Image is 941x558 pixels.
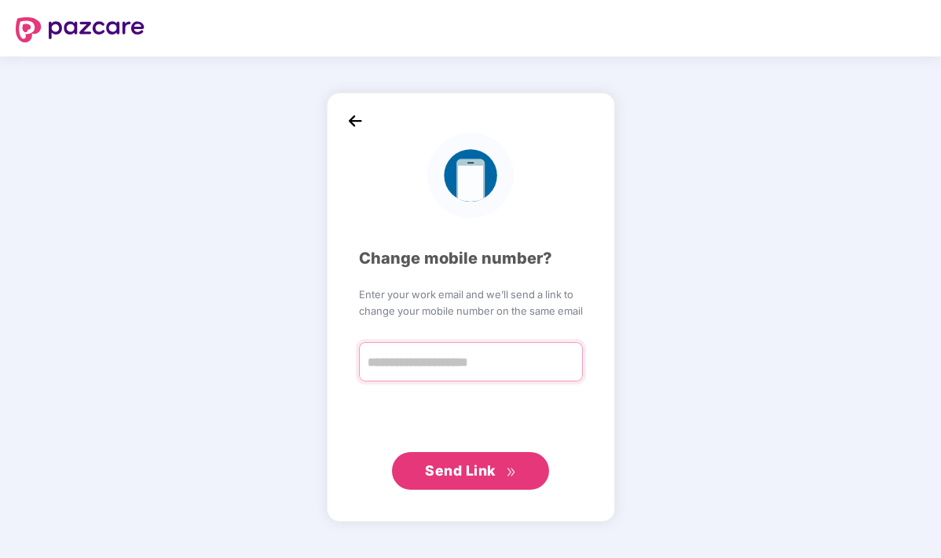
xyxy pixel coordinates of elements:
span: change your mobile number on the same email [359,303,583,319]
span: Send Link [425,462,496,479]
span: double-right [506,467,516,477]
img: logo [427,133,513,218]
span: Enter your work email and we’ll send a link to [359,286,583,302]
div: Change mobile number? [359,246,583,271]
img: back_icon [343,109,367,133]
img: logo [16,17,145,42]
button: Send Linkdouble-right [392,452,549,490]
